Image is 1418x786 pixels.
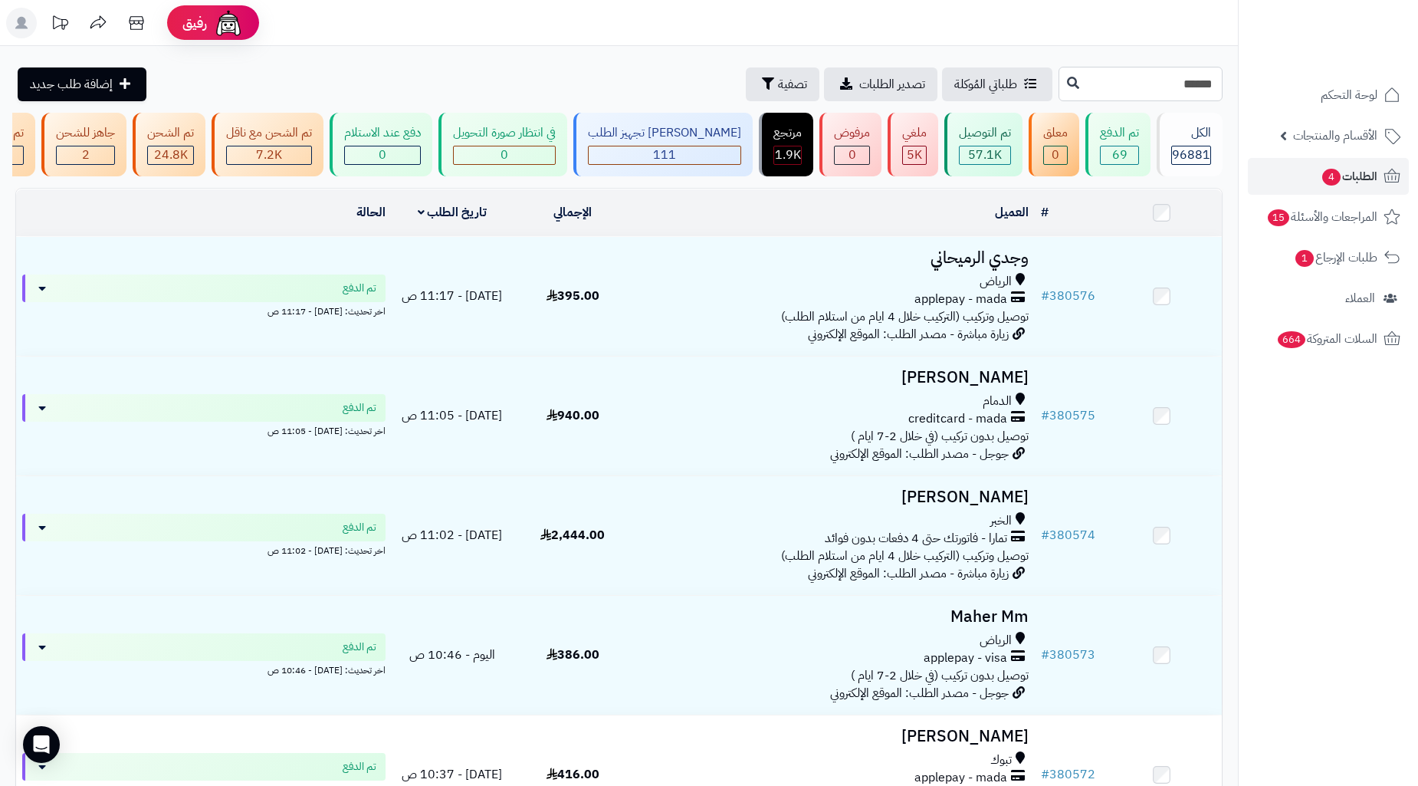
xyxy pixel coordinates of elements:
[453,124,556,142] div: في انتظار صورة التحويل
[589,146,740,164] div: 111
[1101,146,1138,164] div: 69
[924,650,1007,667] span: applepay - visa
[1043,124,1068,142] div: معلق
[379,146,386,164] span: 0
[547,287,599,305] span: 395.00
[980,632,1012,650] span: الرياض
[356,203,386,222] a: الحالة
[501,146,508,164] span: 0
[82,146,90,164] span: 2
[1248,199,1409,235] a: المراجعات والأسئلة15
[1041,765,1095,784] a: #380572
[343,520,376,535] span: تم الدفع
[995,203,1029,222] a: العميل
[781,307,1029,326] span: توصيل وتركيب (التركيب خلال 4 ايام من استلام الطلب)
[182,14,207,32] span: رفيق
[1248,77,1409,113] a: لوحة التحكم
[1154,113,1226,176] a: الكل96881
[781,547,1029,565] span: توصيل وتركيب (التركيب خلال 4 ايام من استلام الطلب)
[914,291,1007,308] span: applepay - mada
[746,67,819,101] button: تصفية
[22,541,386,557] div: اخر تحديث: [DATE] - 11:02 ص
[454,146,555,164] div: 0
[1248,239,1409,276] a: طلبات الإرجاع1
[773,124,802,142] div: مرتجع
[1041,406,1049,425] span: #
[851,666,1029,685] span: توصيل بدون تركيب (في خلال 2-7 ايام )
[941,113,1026,176] a: تم التوصيل 57.1K
[343,400,376,416] span: تم الدفع
[903,146,926,164] div: 4999
[960,146,1010,164] div: 57096
[1294,247,1377,268] span: طلبات الإرجاع
[907,146,922,164] span: 5K
[990,751,1012,769] span: تبوك
[639,488,1029,506] h3: [PERSON_NAME]
[1295,249,1315,268] span: 1
[588,124,741,142] div: [PERSON_NAME] تجهيز الطلب
[343,759,376,774] span: تم الدفع
[402,526,502,544] span: [DATE] - 11:02 ص
[639,608,1029,626] h3: Maher Mm
[1052,146,1059,164] span: 0
[954,75,1017,94] span: طلباتي المُوكلة
[1293,125,1377,146] span: الأقسام والمنتجات
[22,302,386,318] div: اخر تحديث: [DATE] - 11:17 ص
[1345,288,1375,309] span: العملاء
[1041,526,1095,544] a: #380574
[226,124,312,142] div: تم الشحن مع ناقل
[983,393,1012,410] span: الدمام
[1044,146,1067,164] div: 0
[816,113,885,176] a: مرفوض 0
[1248,280,1409,317] a: العملاء
[570,113,756,176] a: [PERSON_NAME] تجهيز الطلب 111
[1082,113,1154,176] a: تم الدفع 69
[344,124,421,142] div: دفع عند الاستلام
[41,8,79,42] a: تحديثات المنصة
[885,113,941,176] a: ملغي 5K
[778,75,807,94] span: تصفية
[1041,765,1049,784] span: #
[1321,166,1377,187] span: الطلبات
[834,124,870,142] div: مرفوض
[30,75,113,94] span: إضافة طلب جديد
[23,726,60,763] div: Open Intercom Messenger
[849,146,856,164] span: 0
[1172,146,1210,164] span: 96881
[1266,206,1377,228] span: المراجعات والأسئلة
[409,646,495,664] span: اليوم - 10:46 ص
[830,445,1009,463] span: جوجل - مصدر الطلب: الموقع الإلكتروني
[1041,287,1095,305] a: #380576
[756,113,816,176] a: مرتجع 1.9K
[968,146,1002,164] span: 57.1K
[1041,406,1095,425] a: #380575
[343,640,376,655] span: تم الدفع
[830,684,1009,702] span: جوجل - مصدر الطلب: الموقع الإلكتروني
[1276,328,1377,350] span: السلات المتروكة
[547,646,599,664] span: 386.00
[653,146,676,164] span: 111
[213,8,244,38] img: ai-face.png
[327,113,435,176] a: دفع عند الاستلام 0
[824,67,937,101] a: تصدير الطلبات
[1314,12,1403,44] img: logo-2.png
[1112,146,1128,164] span: 69
[56,124,115,142] div: جاهز للشحن
[851,427,1029,446] span: توصيل بدون تركيب (في خلال 2-7 ايام )
[130,113,208,176] a: تم الشحن 24.8K
[57,146,114,164] div: 2
[1321,84,1377,106] span: لوحة التحكم
[775,146,801,164] span: 1.9K
[774,146,801,164] div: 1853
[418,203,487,222] a: تاريخ الطلب
[1248,321,1409,357] a: السلات المتروكة664
[639,728,1029,745] h3: [PERSON_NAME]
[547,765,599,784] span: 416.00
[825,530,1007,548] span: تمارا - فاتورتك حتى 4 دفعات بدون فوائد
[553,203,592,222] a: الإجمالي
[18,67,146,101] a: إضافة طلب جديد
[38,113,130,176] a: جاهز للشحن 2
[343,281,376,296] span: تم الدفع
[1041,287,1049,305] span: #
[547,406,599,425] span: 940.00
